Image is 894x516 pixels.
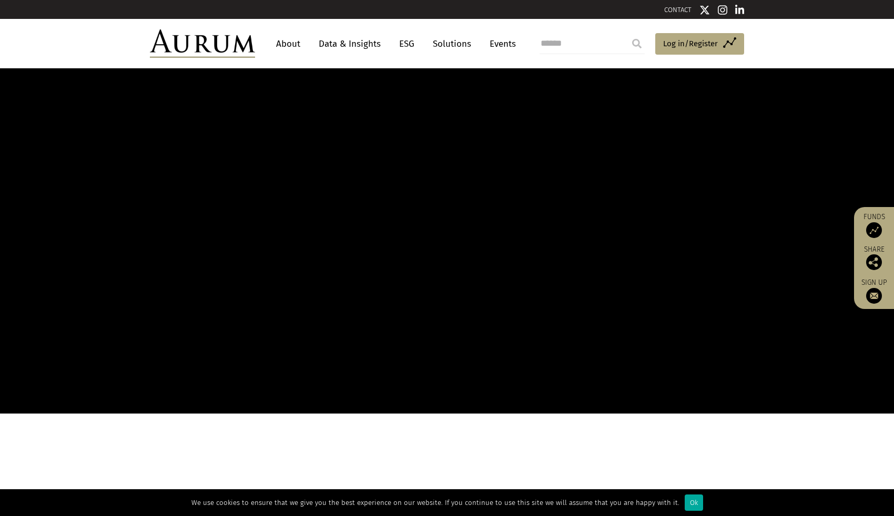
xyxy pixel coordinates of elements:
span: Log in/Register [663,37,718,50]
a: Events [484,34,516,54]
img: Twitter icon [699,5,710,15]
div: Ok [685,494,703,511]
a: Solutions [428,34,476,54]
div: Share [859,246,889,270]
img: Instagram icon [718,5,727,15]
input: Submit [626,33,647,54]
img: Sign up to our newsletter [866,288,882,304]
img: Aurum [150,29,255,58]
a: Funds [859,212,889,238]
img: Share this post [866,254,882,270]
a: ESG [394,34,420,54]
a: About [271,34,306,54]
img: Access Funds [866,222,882,238]
a: Sign up [859,278,889,304]
a: Log in/Register [655,33,744,55]
a: Data & Insights [313,34,386,54]
a: CONTACT [664,6,692,14]
img: Linkedin icon [735,5,745,15]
